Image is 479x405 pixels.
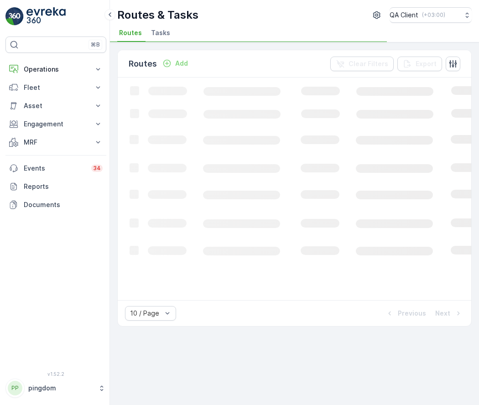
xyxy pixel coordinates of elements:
button: MRF [5,133,106,151]
p: Events [24,164,86,173]
p: Next [435,309,450,318]
button: PPpingdom [5,379,106,398]
p: MRF [24,138,88,147]
p: Operations [24,65,88,74]
a: Events34 [5,159,106,177]
img: logo [5,7,24,26]
img: logo_light-DOdMpM7g.png [26,7,66,26]
button: Next [434,308,464,319]
p: Previous [398,309,426,318]
button: Asset [5,97,106,115]
span: Routes [119,28,142,37]
button: Previous [384,308,427,319]
p: pingdom [28,384,94,393]
p: Documents [24,200,103,209]
p: Routes [129,57,157,70]
p: Fleet [24,83,88,92]
p: 34 [93,165,101,172]
p: Engagement [24,119,88,129]
p: Routes & Tasks [117,8,198,22]
p: Asset [24,101,88,110]
button: Fleet [5,78,106,97]
button: QA Client(+03:00) [390,7,472,23]
p: Add [175,59,188,68]
button: Export [397,57,442,71]
p: Export [416,59,437,68]
button: Add [159,58,192,69]
div: PP [8,381,22,395]
p: Reports [24,182,103,191]
a: Documents [5,196,106,214]
button: Clear Filters [330,57,394,71]
span: Tasks [151,28,170,37]
p: QA Client [390,10,418,20]
button: Operations [5,60,106,78]
a: Reports [5,177,106,196]
p: ⌘B [91,41,100,48]
p: Clear Filters [349,59,388,68]
button: Engagement [5,115,106,133]
span: v 1.52.2 [5,371,106,377]
p: ( +03:00 ) [422,11,445,19]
